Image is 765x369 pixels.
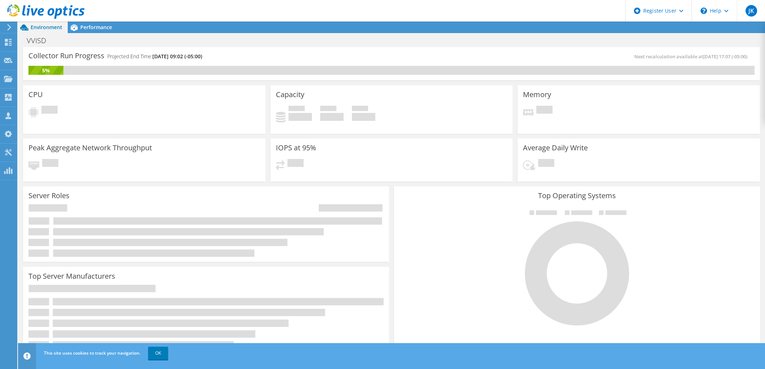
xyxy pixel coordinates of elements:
h4: Projected End Time: [107,53,202,60]
h3: Server Roles [28,192,70,200]
h3: Top Operating Systems [399,192,755,200]
span: Pending [287,159,304,169]
span: Pending [42,159,58,169]
span: [DATE] 09:02 (-05:00) [152,53,202,60]
h3: CPU [28,91,43,99]
span: Performance [80,24,112,31]
span: Next recalculation available at [634,53,751,60]
span: Pending [538,159,554,169]
h3: Capacity [276,91,304,99]
span: This site uses cookies to track your navigation. [44,350,140,356]
h3: Average Daily Write [523,144,588,152]
h3: Peak Aggregate Network Throughput [28,144,152,152]
div: 5% [28,67,63,74]
h1: VVISD [23,37,57,45]
h3: Memory [523,91,551,99]
span: Total [352,106,368,113]
h4: 0 GiB [288,113,312,121]
svg: \n [701,8,707,14]
span: [DATE] 17:07 (-05:00) [703,53,747,60]
h3: Top Server Manufacturers [28,272,115,280]
span: Pending [536,106,552,115]
a: OK [148,347,168,360]
span: JK [746,5,757,17]
h4: 0 GiB [320,113,344,121]
span: Environment [31,24,62,31]
h3: IOPS at 95% [276,144,316,152]
span: Free [320,106,336,113]
span: Pending [41,106,58,115]
h4: 0 GiB [352,113,375,121]
span: Used [288,106,305,113]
